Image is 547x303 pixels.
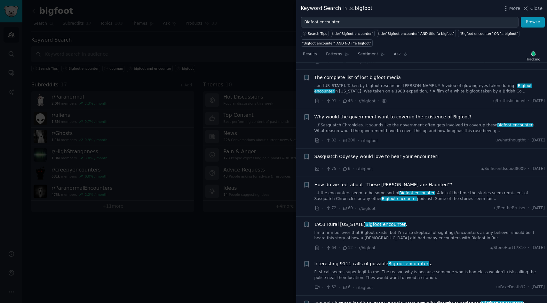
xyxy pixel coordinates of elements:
[394,52,401,57] span: Ask
[522,5,543,12] button: Close
[342,245,353,251] span: 12
[314,123,545,134] a: ...f Sasquatch Chronicles. It sounds like the government often gets involved to coverup theseBigf...
[342,284,350,290] span: 6
[495,138,526,143] span: u/whatthougtht
[532,205,545,211] span: [DATE]
[301,4,372,12] div: Keyword Search bigfoot
[322,165,323,172] span: ·
[324,49,351,62] a: Patterns
[388,261,429,266] span: Bigfoot encounter
[532,284,545,290] span: [DATE]
[322,244,323,251] span: ·
[339,244,340,251] span: ·
[458,30,519,37] a: "Bigfoot encounter" OR "a bigfoot"
[358,137,359,144] span: ·
[326,284,336,290] span: 62
[303,52,317,57] span: Results
[314,260,432,267] span: Interesting 9111 calls of possible s.
[314,221,407,228] a: 1951 Rural [US_STATE]Bigfoot encounter.
[314,269,545,281] a: First call seems super legit to me. The reason why is because someone who is homeless wouldn’t ri...
[326,205,336,211] span: 72
[528,284,529,290] span: ·
[460,31,518,36] div: "Bigfoot encounter" OR "a bigfoot"
[332,31,373,36] div: title:"Bigfoot encounter"
[314,153,439,160] a: Sasquatch Odyssey would love to hear your encounter!
[355,244,356,251] span: ·
[301,49,319,62] a: Results
[528,166,529,172] span: ·
[528,245,529,251] span: ·
[359,60,376,64] span: r/bigfoot
[365,222,406,227] span: Bigfoot encounter
[359,206,376,211] span: r/bigfoot
[314,221,407,228] span: 1951 Rural [US_STATE] .
[342,138,355,143] span: 200
[356,49,387,62] a: Sentiment
[314,83,545,94] a: ...in [US_STATE]. Taken by bigfoot researcher [PERSON_NAME]. * A video of glowing eyes taken duri...
[480,166,526,172] span: u/SufficientIsopod8009
[490,245,526,251] span: u/StoneHart17810
[308,31,327,36] span: Search Tips
[339,165,340,172] span: ·
[326,98,336,104] span: 91
[532,245,545,251] span: [DATE]
[301,39,373,47] a: "Bigfoot encounter" AND NOT "a bigfoot"
[353,284,354,291] span: ·
[302,41,371,45] div: "Bigfoot encounter" AND NOT "a bigfoot"
[399,191,435,195] span: Bigfoot encounter
[326,138,336,143] span: 82
[322,205,323,212] span: ·
[326,245,336,251] span: 64
[301,17,519,28] input: Try a keyword related to your business
[355,98,356,104] span: ·
[530,5,543,12] span: Close
[532,138,545,143] span: [DATE]
[314,190,545,202] a: ...f the encounters seem to be some sort ofBigfoot encounter. A lot of the time the stories seem ...
[528,205,529,211] span: ·
[392,49,410,62] a: Ask
[503,5,520,12] button: More
[378,31,455,36] div: title:"Bigfoot encounter" AND title:"a bigfoot"
[331,30,375,37] a: title:"Bigfoot encounter"
[353,165,354,172] span: ·
[322,98,323,104] span: ·
[301,30,329,37] button: Search Tips
[326,166,336,172] span: 75
[356,285,373,290] span: r/bigfoot
[509,5,520,12] span: More
[343,6,347,12] span: in
[359,99,376,103] span: r/bigfoot
[339,137,340,144] span: ·
[532,166,545,172] span: [DATE]
[314,74,401,81] a: The complete list of lost bigfoot media
[494,205,526,211] span: u/BentheBruiser
[342,205,353,211] span: 60
[378,98,379,104] span: ·
[528,98,529,104] span: ·
[355,205,356,212] span: ·
[381,196,418,201] span: Bigfoot encounter
[493,98,526,104] span: u/truthisfictionyt
[314,230,545,241] a: I’m a firm believer that Bigfoot exists, but I’m also skeptical of sightings/encounters as any be...
[322,284,323,291] span: ·
[314,114,472,120] a: Why would the government want to coverup the existence of Bigfoot?
[339,284,340,291] span: ·
[532,98,545,104] span: [DATE]
[359,246,376,250] span: r/bigfoot
[339,98,340,104] span: ·
[322,137,323,144] span: ·
[358,52,378,57] span: Sentiment
[342,98,353,104] span: 45
[521,17,545,28] button: Browse
[314,260,432,267] a: Interesting 9111 calls of possibleBigfoot encounters.
[377,30,456,37] a: title:"Bigfoot encounter" AND title:"a bigfoot"
[314,181,452,188] a: How do we feel about "These [PERSON_NAME] are Haunted"?
[326,52,342,57] span: Patterns
[497,123,533,127] span: Bigfoot encounter
[524,49,543,62] button: Tracking
[339,205,340,212] span: ·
